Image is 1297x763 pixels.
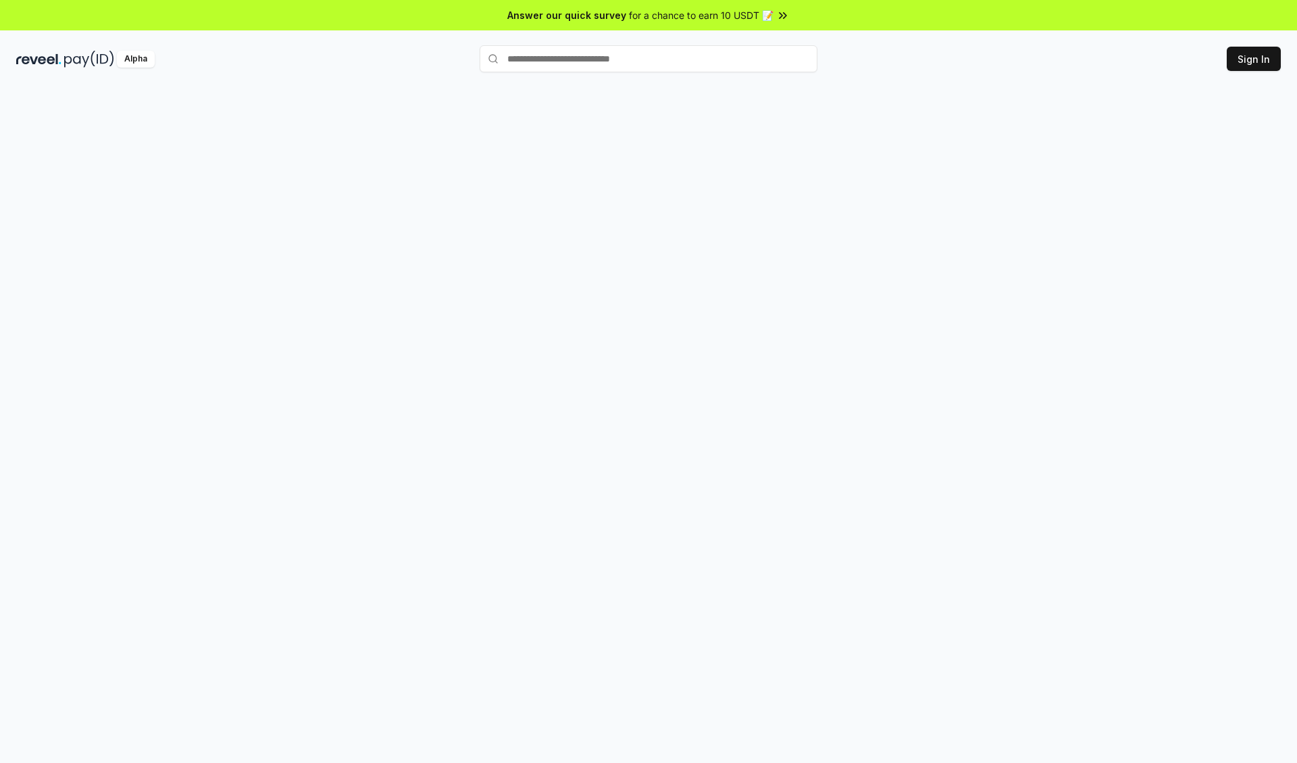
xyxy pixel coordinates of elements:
span: Answer our quick survey [507,8,626,22]
div: Alpha [117,51,155,68]
img: pay_id [64,51,114,68]
span: for a chance to earn 10 USDT 📝 [629,8,773,22]
img: reveel_dark [16,51,61,68]
button: Sign In [1227,47,1281,71]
